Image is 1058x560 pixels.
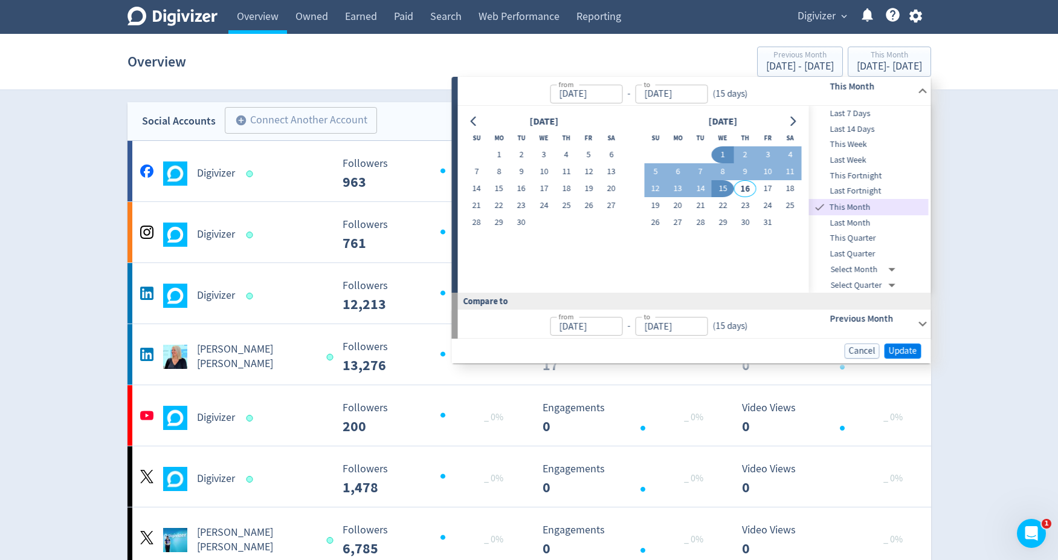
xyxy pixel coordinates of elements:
svg: Followers 12,213 [337,280,518,312]
div: [DATE] [705,114,741,130]
span: Cancel [849,347,876,356]
span: _ 0% [484,411,503,423]
button: 21 [689,197,712,214]
button: 12 [578,163,600,180]
span: Data last synced: 16 Oct 2025, 3:02am (AEDT) [327,537,337,544]
button: 18 [779,180,801,197]
div: from-to(15 days)This Month [458,77,931,106]
th: Friday [578,129,600,146]
button: 26 [578,197,600,214]
th: Tuesday [510,129,532,146]
th: Sunday [465,129,488,146]
div: This Quarter [809,230,929,246]
button: 4 [779,146,801,163]
h5: [PERSON_NAME] [PERSON_NAME] [197,526,316,555]
button: 25 [555,197,578,214]
span: _ 0% [883,533,903,545]
button: 21 [465,197,488,214]
button: 6 [666,163,689,180]
button: 2 [510,146,532,163]
button: 20 [666,197,689,214]
span: Data last synced: 15 Oct 2025, 10:01pm (AEDT) [246,415,256,422]
img: Emma Lo Russo undefined [163,528,187,552]
button: 30 [734,214,756,231]
button: 16 [734,180,756,197]
svg: Followers 13,276 [337,341,518,373]
span: Last 14 Days [809,123,929,136]
th: Sunday [644,129,666,146]
button: 12 [644,180,666,197]
span: _ 0% [484,533,503,545]
div: from-to(15 days)Previous Month [458,310,931,339]
button: 31 [756,214,779,231]
button: This Month[DATE]- [DATE] [848,47,931,77]
div: Last 14 Days [809,122,929,137]
label: from [558,311,573,322]
span: _ 0% [684,533,703,545]
h5: [PERSON_NAME] [PERSON_NAME] [197,342,316,371]
div: ( 15 days ) [708,319,747,333]
button: 23 [734,197,756,214]
span: This Fortnight [809,169,929,183]
h6: This Month [830,79,912,94]
svg: Video Views 0 [736,402,917,434]
svg: Followers 761 [337,219,518,251]
h6: Previous Month [830,311,912,326]
label: to [644,79,650,90]
button: 23 [510,197,532,214]
span: _ 0% [883,411,903,423]
button: Update [885,343,921,359]
h5: Digivizer [197,288,235,303]
button: 5 [578,146,600,163]
span: add_circle [235,114,247,126]
span: Data last synced: 16 Oct 2025, 5:01am (AEDT) [246,232,256,238]
img: Digivizer undefined [163,467,187,491]
div: [DATE] - [DATE] [857,61,922,72]
button: 15 [712,180,734,197]
span: Data last synced: 16 Oct 2025, 4:02am (AEDT) [246,293,256,299]
span: _ 0% [484,472,503,484]
h1: Overview [127,42,186,81]
button: Cancel [845,343,880,359]
div: [DATE] [526,114,562,130]
a: Digivizer undefinedDigivizer Followers 12,213 Followers 12,213 _ 0% Engagements 65 Engagements 65... [127,263,931,324]
button: 3 [533,146,555,163]
button: 18 [555,180,578,197]
button: 29 [488,214,510,231]
h5: Digivizer [197,411,235,425]
button: 28 [689,214,712,231]
button: 1 [712,146,734,163]
button: 10 [533,163,555,180]
th: Saturday [600,129,622,146]
div: Last Week [809,152,929,168]
span: Last Week [809,154,929,167]
button: 11 [779,163,801,180]
div: - [622,87,635,101]
button: 9 [510,163,532,180]
div: - [622,319,635,333]
button: 14 [689,180,712,197]
label: from [558,79,573,90]
svg: Video Views 0 [736,524,917,556]
label: to [644,311,650,322]
th: Thursday [734,129,756,146]
nav: presets [809,106,929,293]
div: Previous Month [766,51,834,61]
img: Digivizer undefined [163,223,187,247]
th: Wednesday [533,129,555,146]
svg: Engagements 0 [537,402,718,434]
div: Select Month [831,262,900,278]
span: 1 [1042,519,1051,529]
button: 19 [644,197,666,214]
button: Go to next month [784,113,801,130]
button: 7 [465,163,488,180]
button: 14 [465,180,488,197]
button: 22 [712,197,734,214]
div: This Week [809,137,929,152]
button: 15 [488,180,510,197]
button: 6 [600,146,622,163]
button: 17 [533,180,555,197]
img: Digivizer undefined [163,284,187,308]
button: 29 [712,214,734,231]
div: Last 7 Days [809,106,929,122]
